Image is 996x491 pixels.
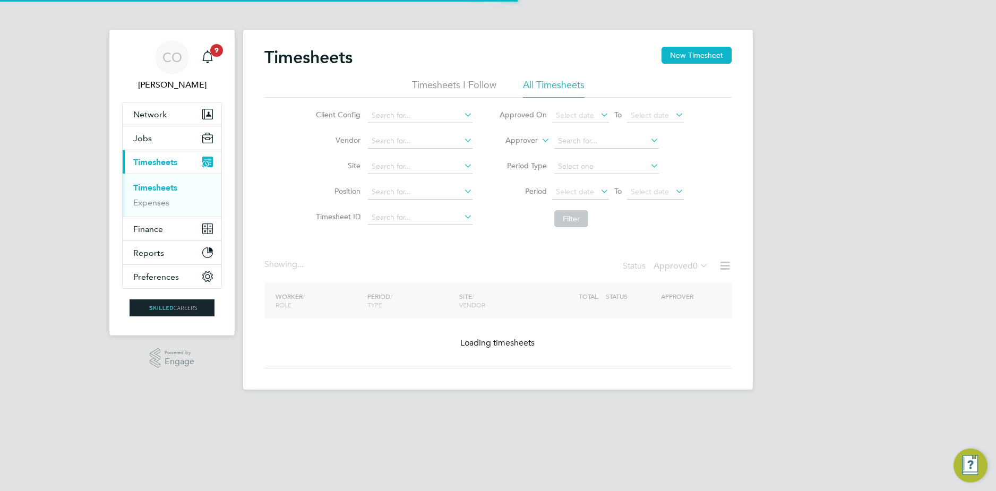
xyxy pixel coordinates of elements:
input: Search for... [554,134,659,149]
span: Reports [133,248,164,258]
span: Powered by [165,348,194,357]
button: Network [123,102,221,126]
span: To [611,108,625,122]
button: Finance [123,217,221,240]
input: Search for... [368,210,473,225]
button: Engage Resource Center [954,449,988,483]
span: CO [162,50,182,64]
label: Approved [654,261,708,271]
img: skilledcareers-logo-retina.png [130,299,214,316]
span: Select date [631,110,669,120]
a: Expenses [133,197,169,208]
a: Go to home page [122,299,222,316]
span: Engage [165,357,194,366]
span: ... [297,259,304,270]
label: Client Config [313,110,360,119]
span: Select date [556,187,594,196]
input: Search for... [368,185,473,200]
input: Select one [554,159,659,174]
span: Network [133,109,167,119]
span: Finance [133,224,163,234]
label: Position [313,186,360,196]
label: Vendor [313,135,360,145]
label: Approver [490,135,538,146]
label: Timesheet ID [313,212,360,221]
nav: Main navigation [109,30,235,335]
span: To [611,184,625,198]
span: Select date [631,187,669,196]
a: CO[PERSON_NAME] [122,40,222,91]
span: Craig O'Donovan [122,79,222,91]
input: Search for... [368,159,473,174]
button: New Timesheet [662,47,732,64]
h2: Timesheets [264,47,353,68]
label: Period [499,186,547,196]
button: Preferences [123,265,221,288]
span: 9 [210,44,223,57]
button: Jobs [123,126,221,150]
span: 0 [693,261,698,271]
button: Timesheets [123,150,221,174]
li: Timesheets I Follow [412,79,496,98]
label: Site [313,161,360,170]
li: All Timesheets [523,79,585,98]
button: Filter [554,210,588,227]
label: Period Type [499,161,547,170]
input: Search for... [368,108,473,123]
span: Preferences [133,272,179,282]
a: Timesheets [133,183,177,193]
span: Timesheets [133,157,177,167]
div: Showing [264,259,306,270]
input: Search for... [368,134,473,149]
div: Status [623,259,710,274]
a: Powered byEngage [150,348,195,368]
div: Timesheets [123,174,221,217]
a: 9 [197,40,218,74]
label: Approved On [499,110,547,119]
button: Reports [123,241,221,264]
span: Jobs [133,133,152,143]
span: Select date [556,110,594,120]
